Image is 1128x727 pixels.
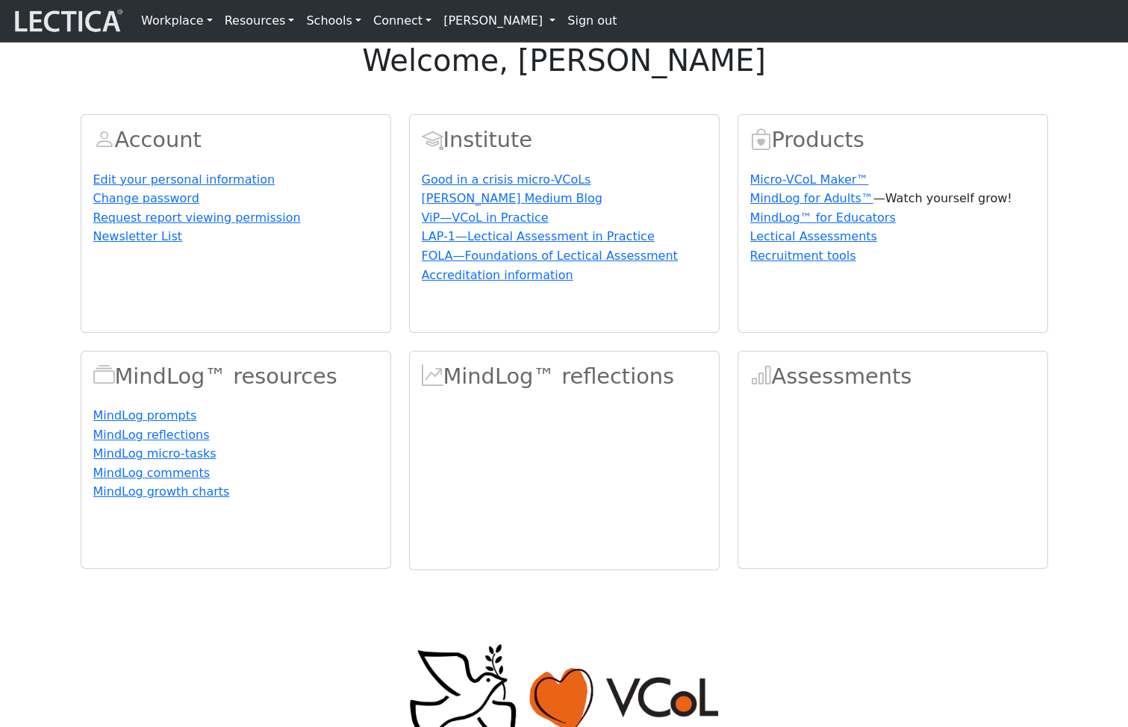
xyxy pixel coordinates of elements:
[750,172,869,187] a: Micro-VCoL Maker™
[93,127,115,152] span: Account
[750,190,1035,208] p: —Watch yourself grow!
[750,249,856,263] a: Recruitment tools
[422,127,707,153] h2: Institute
[93,428,210,442] a: MindLog reflections
[750,210,896,225] a: MindLog™ for Educators
[93,363,115,389] span: MindLog™ resources
[93,408,197,422] a: MindLog prompts
[93,210,301,225] a: Request report viewing permission
[93,363,378,390] h2: MindLog™ resources
[93,127,378,153] h2: Account
[93,172,275,187] a: Edit your personal information
[219,6,301,36] a: Resources
[93,484,230,499] a: MindLog growth charts
[561,6,623,36] a: Sign out
[750,229,877,243] a: Lectical Assessments
[750,127,772,152] span: Products
[422,127,443,152] span: Account
[11,7,123,35] img: lecticalive
[437,6,561,36] a: [PERSON_NAME]
[422,172,591,187] a: Good in a crisis micro-VCoLs
[300,6,367,36] a: Schools
[93,191,199,205] a: Change password
[93,446,216,461] a: MindLog micro-tasks
[135,6,219,36] a: Workplace
[750,363,772,389] span: Assessments
[93,466,211,480] a: MindLog comments
[422,210,549,225] a: ViP—VCoL in Practice
[422,268,573,282] a: Accreditation information
[422,363,707,390] h2: MindLog™ reflections
[422,363,443,389] span: MindLog
[422,191,602,205] a: [PERSON_NAME] Medium Blog
[750,191,873,205] a: MindLog for Adults™
[750,127,1035,153] h2: Products
[93,229,183,243] a: Newsletter List
[422,249,678,263] a: FOLA—Foundations of Lectical Assessment
[750,363,1035,390] h2: Assessments
[422,229,655,243] a: LAP-1—Lectical Assessment in Practice
[367,6,437,36] a: Connect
